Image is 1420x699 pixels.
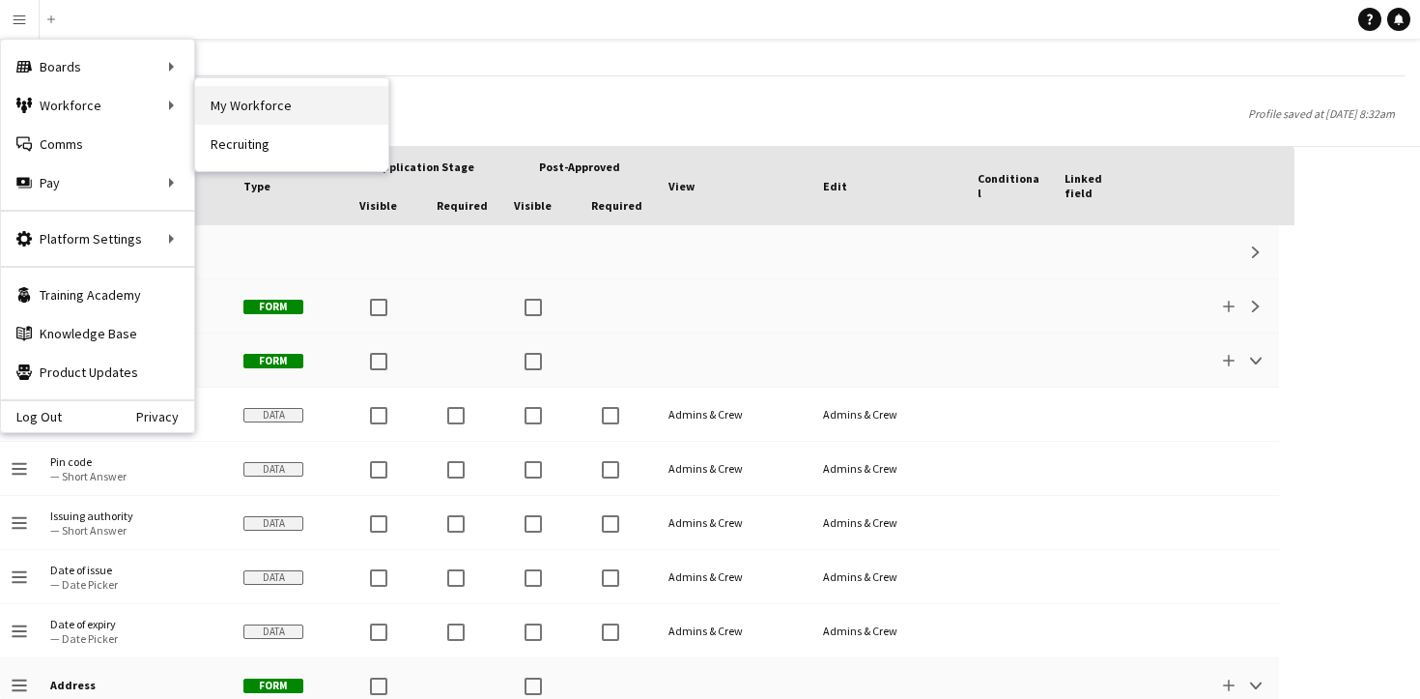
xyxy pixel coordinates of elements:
[195,86,388,125] a: My Workforce
[195,125,388,163] a: Recruiting
[50,469,220,483] span: — Short Answer
[591,198,642,213] span: Required
[50,523,220,538] span: — Short Answer
[1,163,194,202] div: Pay
[243,179,270,193] span: Type
[243,462,303,477] span: Data
[823,179,847,193] span: Edit
[1,219,194,258] div: Platform Settings
[243,408,303,422] span: Data
[50,454,220,469] span: Pin code
[243,516,303,531] span: Data
[243,354,303,368] span: Form
[359,198,397,213] span: Visible
[1,314,194,353] a: Knowledge Base
[811,496,966,549] div: Admins & Crew
[657,442,811,495] div: Admins & Crew
[136,409,194,424] a: Privacy
[811,550,966,603] div: Admins & Crew
[811,604,966,657] div: Admins & Crew
[657,496,811,549] div: Admins & Crew
[1065,171,1128,200] span: Linked field
[514,198,552,213] span: Visible
[243,300,303,314] span: Form
[978,171,1041,200] span: Conditional
[50,617,220,631] span: Date of expiry
[50,631,220,646] span: — Date Picker
[50,563,220,577] span: Date of issue
[657,388,811,441] div: Admins & Crew
[243,679,303,693] span: Form
[657,604,811,657] div: Admins & Crew
[50,678,96,692] b: Address
[668,179,695,193] span: View
[811,442,966,495] div: Admins & Crew
[1,276,194,314] a: Training Academy
[437,198,488,213] span: Required
[1,353,194,392] a: Product Updates
[1,125,194,163] a: Comms
[1238,106,1405,121] span: Profile saved at [DATE] 8:32am
[50,577,220,592] span: — Date Picker
[1,47,194,86] div: Boards
[243,570,303,585] span: Data
[811,388,966,441] div: Admins & Crew
[243,625,303,639] span: Data
[539,160,620,174] span: Post-Approved
[50,509,220,523] span: Issuing authority
[1,86,194,125] div: Workforce
[376,160,474,174] span: Application stage
[657,550,811,603] div: Admins & Crew
[1,409,62,424] a: Log Out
